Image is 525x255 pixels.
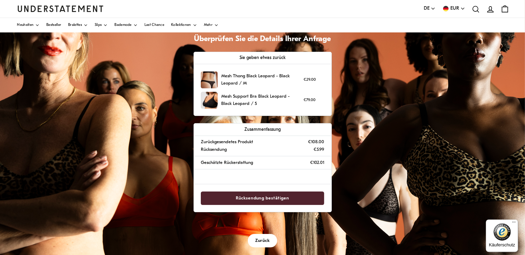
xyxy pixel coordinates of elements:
button: Trusted Shops GütesiegelKäuferschutz [486,219,518,252]
span: Last Chance [144,23,164,27]
p: Zurückgesendetes Produkt [201,138,253,146]
span: Bestseller [46,23,61,27]
a: Bestseller [46,18,61,32]
a: Bralettes [68,18,88,32]
p: €108.00 [308,138,324,146]
a: Kollektionen [171,18,197,32]
span: Rücksendung bestätigen [236,192,289,205]
span: DE [424,5,430,12]
a: Bademode [114,18,137,32]
button: EUR [442,5,465,12]
button: DE [424,5,435,12]
span: Bademode [114,23,131,27]
a: Slips [95,18,108,32]
button: Rücksendung bestätigen [201,192,324,205]
span: Slips [95,23,102,27]
p: Zusammenfassung [201,126,324,133]
span: Bralettes [68,23,82,27]
button: Menü [510,219,518,228]
img: mesh-thong-black-leopard-2.jpg [201,71,218,88]
p: Rücksendung [201,146,227,153]
p: €102.01 [310,159,324,166]
button: Zurück [248,234,278,247]
p: Geschätzte Rückerstattung [201,159,253,166]
h1: Überprüfen Sie die Details Ihrer Anfrage [194,35,332,45]
a: Mehr [204,18,218,32]
span: Zurück [255,234,270,247]
p: €5.99 [313,146,324,153]
p: Käuferschutz [486,242,518,247]
p: Mesh Support Bra Black Leopard - Black Leopard / S [221,93,300,108]
span: Neuheiten [17,23,34,27]
img: mesh-support-plus-black-leopard-393.jpg [201,92,218,109]
span: Mehr [204,23,213,27]
span: Kollektionen [171,23,191,27]
span: EUR [451,5,459,12]
p: Mesh Thong Black Leopard - Black Leopard / M [221,72,300,87]
img: Trusted Shops Gütesiegel [494,223,511,241]
p: €29.00 [303,77,316,83]
a: Last Chance [144,18,164,32]
a: Neuheiten [17,18,40,32]
a: Understatement Homepage [17,6,104,12]
p: €79.00 [303,97,316,104]
p: Sie geben etwas zurück [201,54,324,61]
